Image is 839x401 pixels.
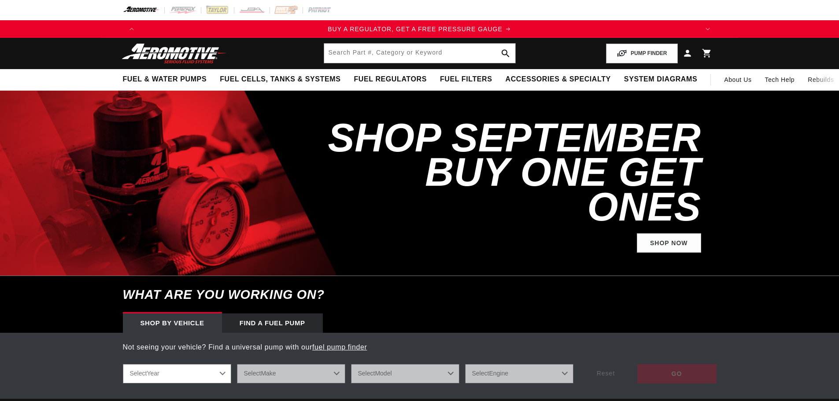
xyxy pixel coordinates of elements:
div: Shop by vehicle [123,313,222,333]
span: System Diagrams [624,75,697,84]
span: Accessories & Specialty [506,75,611,84]
select: Model [351,364,459,383]
summary: Fuel Regulators [347,69,433,90]
select: Year [123,364,231,383]
button: search button [496,44,515,63]
h2: SHOP SEPTEMBER BUY ONE GET ONES [325,121,701,224]
summary: Fuel & Water Pumps [116,69,214,90]
summary: Tech Help [758,69,802,90]
h6: What are you working on? [101,276,739,313]
a: fuel pump finder [312,343,367,351]
span: Fuel Filters [440,75,492,84]
slideshow-component: Translation missing: en.sections.announcements.announcement_bar [101,20,739,38]
input: Search by Part Number, Category or Keyword [324,44,515,63]
a: About Us [717,69,758,90]
button: Translation missing: en.sections.announcements.previous_announcement [123,20,140,38]
summary: Fuel Cells, Tanks & Systems [213,69,347,90]
summary: System Diagrams [617,69,704,90]
span: Fuel Regulators [354,75,426,84]
div: 1 of 4 [140,24,699,34]
span: About Us [724,76,751,83]
span: Tech Help [765,75,795,85]
span: Fuel & Water Pumps [123,75,207,84]
span: Fuel Cells, Tanks & Systems [220,75,340,84]
select: Make [237,364,345,383]
div: Announcement [140,24,699,34]
button: Translation missing: en.sections.announcements.next_announcement [699,20,717,38]
img: Aeromotive [119,43,229,64]
a: BUY A REGULATOR, GET A FREE PRESSURE GAUGE [140,24,699,34]
button: PUMP FINDER [606,44,677,63]
a: Shop Now [637,233,701,253]
span: BUY A REGULATOR, GET A FREE PRESSURE GAUGE [328,26,503,33]
div: Find a Fuel Pump [222,313,323,333]
span: Rebuilds [808,75,834,85]
summary: Accessories & Specialty [499,69,617,90]
p: Not seeing your vehicle? Find a universal pump with our [123,342,717,353]
summary: Fuel Filters [433,69,499,90]
select: Engine [465,364,573,383]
